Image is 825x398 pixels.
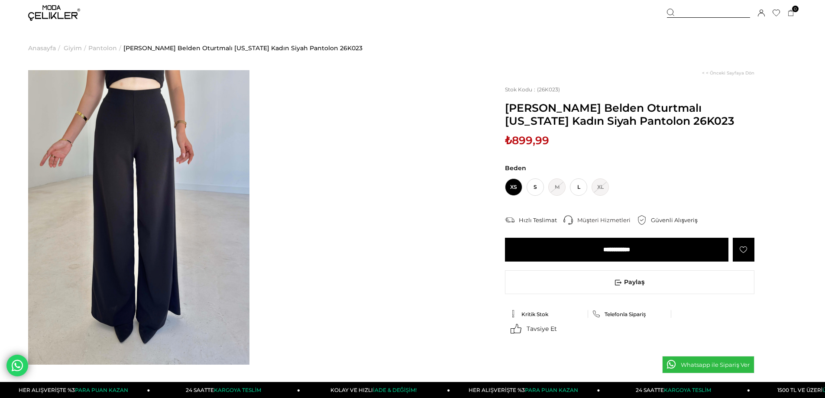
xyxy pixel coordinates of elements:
img: security.png [637,215,647,225]
span: ₺899,99 [505,134,549,147]
span: Paylaş [505,271,754,294]
span: [PERSON_NAME] Belden Oturtmalı [US_STATE] Kadın Siyah Pantolon 26K023 [505,101,754,127]
a: Kritik Stok [509,310,584,318]
a: [PERSON_NAME] Belden Oturtmalı [US_STATE] Kadın Siyah Pantolon 26K023 [123,26,362,70]
a: HER ALIŞVERİŞTE %3PARA PUAN KAZAN [450,382,600,398]
span: S [527,178,544,196]
a: Pantolon [88,26,117,70]
span: PARA PUAN KAZAN [75,387,128,393]
span: Stok Kodu [505,86,537,93]
span: (26K023) [505,86,560,93]
li: > [88,26,123,70]
a: 0 [788,10,794,16]
span: KARGOYA TESLİM [214,387,261,393]
a: Favorilere Ekle [733,238,754,262]
span: Beden [505,164,754,172]
a: 24 SAATTEKARGOYA TESLİM [600,382,750,398]
span: Kritik Stok [521,311,548,317]
span: 0 [792,6,799,12]
img: call-center.png [563,215,573,225]
a: < < Önceki Sayfaya Dön [702,70,754,76]
span: Telefonla Sipariş [605,311,646,317]
li: > [64,26,88,70]
span: XL [592,178,609,196]
a: Whatsapp ile Sipariş Ver [662,356,754,373]
span: PARA PUAN KAZAN [525,387,578,393]
span: XS [505,178,522,196]
div: Hızlı Teslimat [519,216,563,224]
span: L [570,178,587,196]
a: Anasayfa [28,26,56,70]
a: 24 SAATTEKARGOYA TESLİM [150,382,300,398]
span: İADE & DEĞİŞİM! [373,387,416,393]
div: Güvenli Alışveriş [651,216,704,224]
div: Müşteri Hizmetleri [577,216,637,224]
img: Texas pantolon 26K023 [28,70,249,365]
img: logo [28,5,80,21]
a: Giyim [64,26,82,70]
img: shipping.png [505,215,514,225]
span: M [548,178,566,196]
a: Telefonla Sipariş [592,310,667,318]
span: Tavsiye Et [527,325,557,333]
li: > [28,26,62,70]
span: KARGOYA TESLİM [664,387,711,393]
a: KOLAY VE HIZLIİADE & DEĞİŞİM! [300,382,450,398]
